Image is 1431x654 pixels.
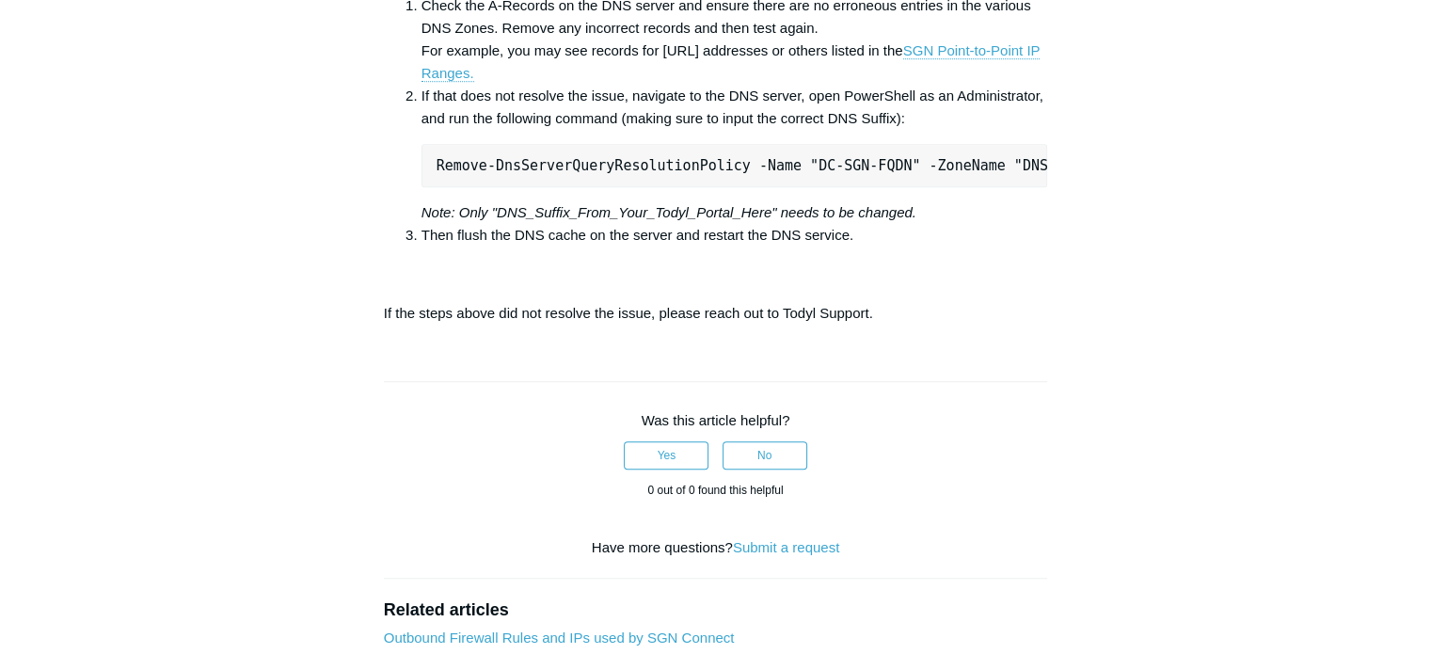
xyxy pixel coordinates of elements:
[421,144,1048,187] pre: Remove-DnsServerQueryResolutionPolicy -Name "DC-SGN-FQDN" -ZoneName "DNS_Suffix_From_Your_Todyl_P...
[421,85,1048,224] li: If that does not resolve the issue, navigate to the DNS server, open PowerShell as an Administrat...
[421,204,916,220] em: Note: Only "DNS_Suffix_From_Your_Todyl_Portal_Here" needs to be changed.
[421,224,1048,247] li: Then flush the DNS cache on the server and restart the DNS service.
[384,598,1048,623] h2: Related articles
[733,539,839,555] a: Submit a request
[384,302,1048,325] p: If the steps above did not resolve the issue, please reach out to Todyl Support.
[647,484,783,497] span: 0 out of 0 found this helpful
[642,412,790,428] span: Was this article helpful?
[624,441,708,470] button: This article was helpful
[723,441,807,470] button: This article was not helpful
[384,537,1048,559] div: Have more questions?
[384,630,735,646] a: Outbound Firewall Rules and IPs used by SGN Connect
